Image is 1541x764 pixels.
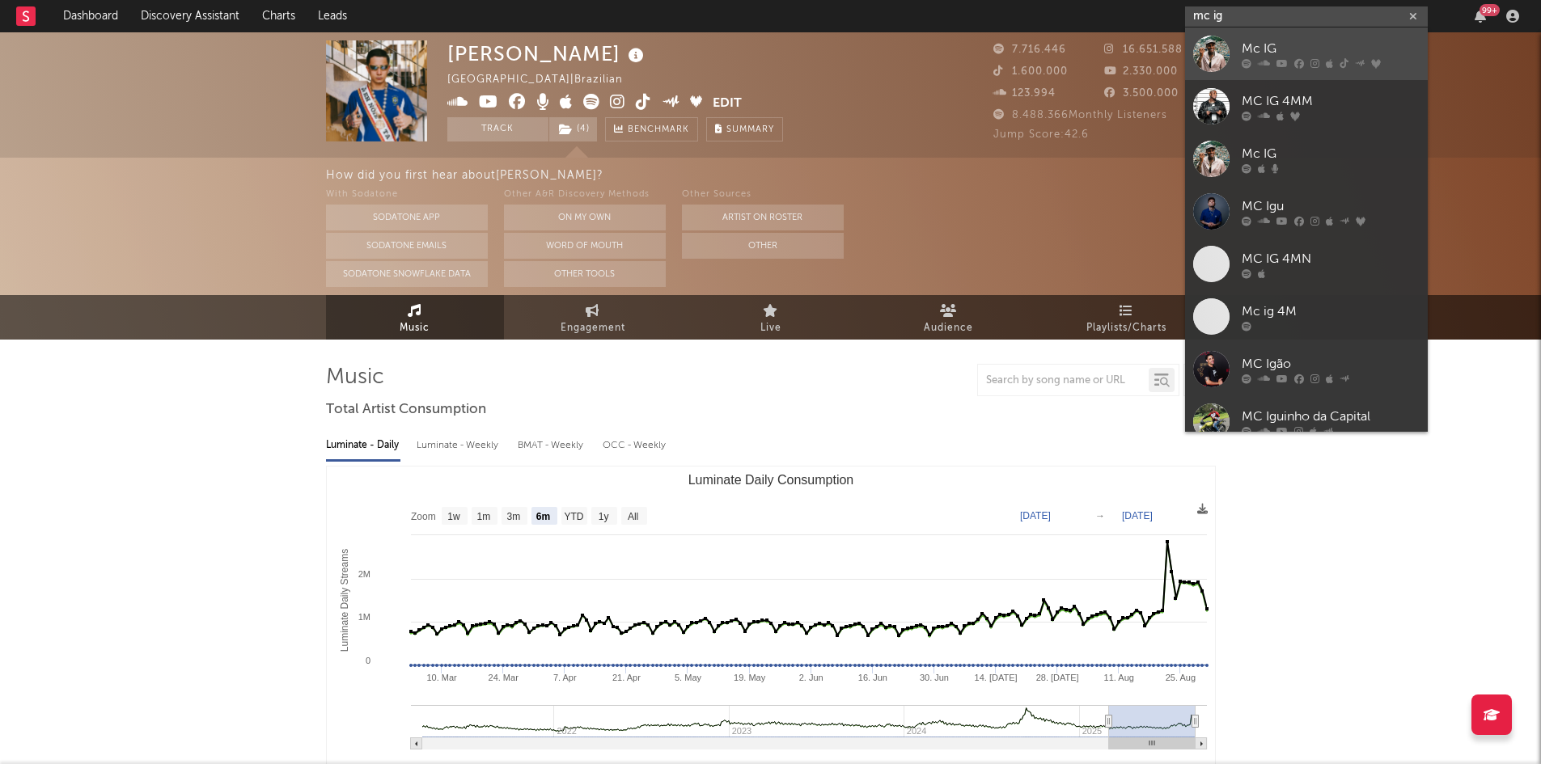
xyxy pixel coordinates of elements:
text: 11. Aug [1103,673,1133,682]
a: MC IG 4MN [1185,238,1428,290]
text: 3m [506,511,520,522]
div: With Sodatone [326,185,488,205]
div: Other A&R Discovery Methods [504,185,666,205]
text: 1w [447,511,460,522]
text: YTD [564,511,583,522]
span: Audience [924,319,973,338]
button: Sodatone Emails [326,233,488,259]
div: OCC - Weekly [603,432,667,459]
text: [DATE] [1122,510,1153,521]
a: Mc IG [1185,133,1428,185]
text: → [1095,510,1105,521]
text: [DATE] [1020,510,1051,521]
text: 28. [DATE] [1035,673,1078,682]
a: Mc ig 4M [1185,290,1428,343]
button: 99+ [1475,10,1486,23]
a: Audience [860,295,1038,340]
span: 7.716.446 [993,44,1066,55]
text: 7. Apr [552,673,576,682]
text: 2M [358,569,370,579]
text: 1y [598,511,608,522]
button: Summary [706,117,783,141]
button: Sodatone Snowflake Data [326,261,488,287]
text: 2. Jun [798,673,823,682]
a: Engagement [504,295,682,340]
text: 24. Mar [488,673,519,682]
button: Artist on Roster [682,205,844,230]
div: MC Igu [1242,196,1420,216]
span: 3.500.000 [1104,88,1179,99]
text: 5. May [674,673,701,682]
input: Search by song name or URL [978,374,1149,387]
a: Mc IG [1185,27,1428,80]
input: Search for artists [1185,6,1428,27]
text: 25. Aug [1165,673,1195,682]
a: MC Iguinho da Capital [1185,395,1428,448]
div: Other Sources [682,185,844,205]
button: Other [682,233,844,259]
text: 21. Apr [612,673,640,682]
span: 2.330.000 [1104,66,1178,77]
text: 0 [365,656,370,665]
text: 1m [476,511,490,522]
div: BMAT - Weekly [518,432,586,459]
text: All [627,511,637,522]
a: MC IG 4MM [1185,80,1428,133]
span: 8.488.366 Monthly Listeners [993,110,1167,120]
div: [PERSON_NAME] [447,40,648,67]
text: 10. Mar [426,673,457,682]
div: MC IG 4MM [1242,91,1420,111]
text: 14. [DATE] [974,673,1017,682]
div: MC IG 4MN [1242,249,1420,268]
text: Luminate Daily Streams [338,549,349,652]
a: MC Igão [1185,343,1428,395]
button: Sodatone App [326,205,488,230]
text: 1M [358,612,370,622]
a: MC Igu [1185,185,1428,238]
span: Music [400,319,430,338]
span: Jump Score: 42.6 [993,129,1089,140]
text: 30. Jun [919,673,948,682]
a: Benchmark [605,117,698,141]
a: Playlists/Charts [1038,295,1216,340]
button: Track [447,117,548,141]
div: Mc IG [1242,39,1420,58]
text: 19. May [734,673,766,682]
button: Word Of Mouth [504,233,666,259]
div: 99 + [1480,4,1500,16]
span: 16.651.588 [1104,44,1183,55]
text: 16. Jun [857,673,887,682]
text: Zoom [411,511,436,522]
a: Music [326,295,504,340]
div: MC Iguinho da Capital [1242,407,1420,426]
span: 123.994 [993,88,1056,99]
button: (4) [549,117,597,141]
span: Live [760,319,781,338]
div: [GEOGRAPHIC_DATA] | Brazilian [447,70,641,90]
text: 6m [536,511,549,522]
span: Total Artist Consumption [326,400,486,420]
text: Luminate Daily Consumption [688,473,853,487]
span: Playlists/Charts [1086,319,1166,338]
span: Summary [726,125,774,134]
div: Luminate - Daily [326,432,400,459]
div: Mc ig 4M [1242,302,1420,321]
a: Live [682,295,860,340]
span: Benchmark [628,120,689,140]
div: MC Igão [1242,354,1420,374]
button: Edit [713,94,742,114]
button: Other Tools [504,261,666,287]
span: Engagement [561,319,625,338]
button: On My Own [504,205,666,230]
span: 1.600.000 [993,66,1068,77]
div: Mc IG [1242,144,1420,163]
div: Luminate - Weekly [417,432,502,459]
span: ( 4 ) [548,117,598,141]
